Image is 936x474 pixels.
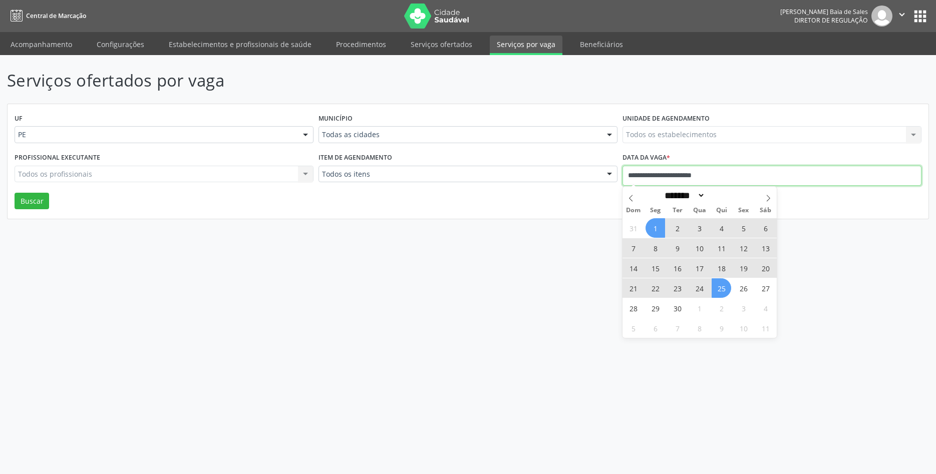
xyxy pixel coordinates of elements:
p: Serviços ofertados por vaga [7,68,653,93]
a: Acompanhamento [4,36,79,53]
label: Município [319,111,353,127]
span: Dom [622,207,645,214]
span: Setembro 18, 2025 [712,258,731,278]
span: Setembro 2, 2025 [668,218,687,238]
span: Outubro 1, 2025 [690,298,709,318]
button:  [892,6,911,27]
select: Month [661,190,705,201]
span: Setembro 19, 2025 [734,258,753,278]
span: Setembro 5, 2025 [734,218,753,238]
a: Configurações [90,36,151,53]
span: Agosto 31, 2025 [623,218,643,238]
span: Ter [667,207,689,214]
span: Central de Marcação [26,12,86,20]
span: Setembro 29, 2025 [646,298,665,318]
span: Outubro 9, 2025 [712,318,731,338]
span: Setembro 12, 2025 [734,238,753,258]
span: Setembro 9, 2025 [668,238,687,258]
span: Setembro 20, 2025 [756,258,775,278]
span: Setembro 11, 2025 [712,238,731,258]
a: Central de Marcação [7,8,86,24]
label: UF [15,111,23,127]
span: Outubro 10, 2025 [734,318,753,338]
label: Unidade de agendamento [622,111,710,127]
span: Outubro 7, 2025 [668,318,687,338]
a: Estabelecimentos e profissionais de saúde [162,36,319,53]
span: Setembro 10, 2025 [690,238,709,258]
span: Sáb [755,207,777,214]
span: Setembro 27, 2025 [756,278,775,298]
a: Serviços ofertados [404,36,479,53]
span: Qua [689,207,711,214]
span: Setembro 6, 2025 [756,218,775,238]
span: Setembro 28, 2025 [623,298,643,318]
span: Setembro 22, 2025 [646,278,665,298]
span: Todas as cidades [322,130,597,140]
span: Setembro 16, 2025 [668,258,687,278]
span: Outubro 3, 2025 [734,298,753,318]
span: Setembro 21, 2025 [623,278,643,298]
span: Sex [733,207,755,214]
span: Outubro 6, 2025 [646,318,665,338]
span: Outubro 5, 2025 [623,318,643,338]
label: Item de agendamento [319,150,392,166]
label: Data da vaga [622,150,670,166]
span: Outubro 2, 2025 [712,298,731,318]
span: PE [18,130,293,140]
span: Setembro 1, 2025 [646,218,665,238]
span: Setembro 15, 2025 [646,258,665,278]
span: Setembro 30, 2025 [668,298,687,318]
label: Profissional executante [15,150,100,166]
img: img [871,6,892,27]
span: Setembro 8, 2025 [646,238,665,258]
span: Setembro 23, 2025 [668,278,687,298]
span: Qui [711,207,733,214]
span: Diretor de regulação [794,16,868,25]
span: Setembro 3, 2025 [690,218,709,238]
span: Setembro 25, 2025 [712,278,731,298]
a: Beneficiários [573,36,630,53]
input: Year [705,190,738,201]
span: Setembro 26, 2025 [734,278,753,298]
span: Setembro 7, 2025 [623,238,643,258]
button: apps [911,8,929,25]
button: Buscar [15,193,49,210]
span: Outubro 4, 2025 [756,298,775,318]
i:  [896,9,907,20]
span: Setembro 17, 2025 [690,258,709,278]
span: Seg [645,207,667,214]
span: Todos os itens [322,169,597,179]
span: Outubro 11, 2025 [756,318,775,338]
span: Setembro 4, 2025 [712,218,731,238]
span: Outubro 8, 2025 [690,318,709,338]
a: Procedimentos [329,36,393,53]
span: Setembro 13, 2025 [756,238,775,258]
a: Serviços por vaga [490,36,562,55]
div: [PERSON_NAME] Baia de Sales [780,8,868,16]
span: Setembro 14, 2025 [623,258,643,278]
span: Setembro 24, 2025 [690,278,709,298]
